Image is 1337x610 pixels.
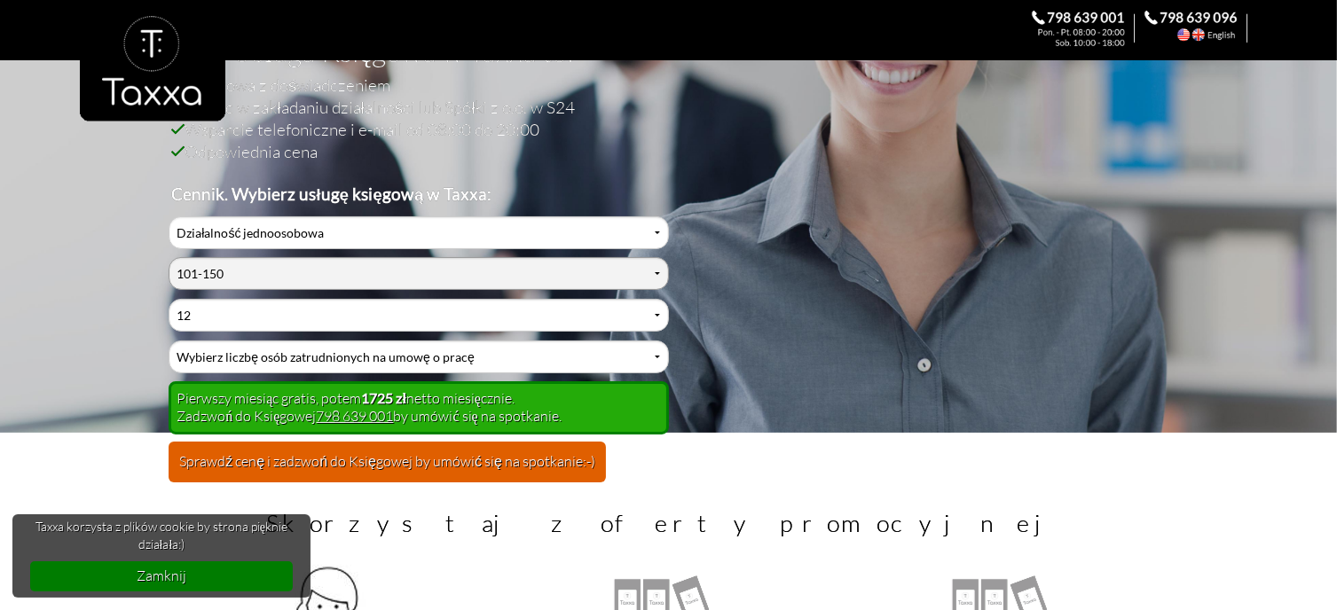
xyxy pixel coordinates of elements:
[237,508,1100,538] h3: Skorzystaj z oferty promocyjnej
[171,184,492,204] b: Cennik. Wybierz usługę księgową w Taxxa:
[1032,11,1144,46] div: Zadzwoń do Księgowej. 798 639 001
[30,561,294,590] a: dismiss cookie message
[169,216,668,494] div: Cennik Usług Księgowych Przyjaznej Księgowej w Biurze Rachunkowym Taxxa
[30,518,294,552] span: Taxxa korzysta z plików cookie by strona pięknie działała:)
[1144,11,1257,46] div: Call the Accountant. 798 639 096
[169,381,668,434] div: Pierwszy miesiąc gratis, potem netto miesięcznie. Zadzwoń do Księgowej by umówić się na spotkanie.
[169,442,606,482] button: Sprawdź cenę i zadzwoń do Księgowej by umówić się na spotkanie:-)
[361,389,405,406] b: 1725 zł
[12,514,311,598] div: cookieconsent
[316,407,393,425] a: 798 639 001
